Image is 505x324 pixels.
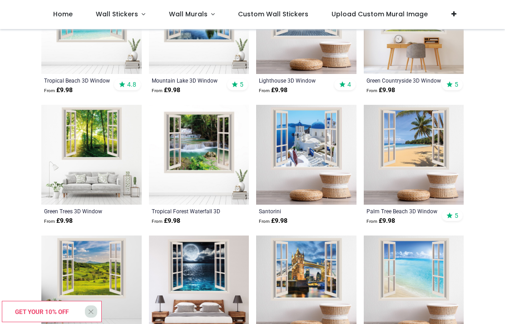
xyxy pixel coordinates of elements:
strong: £ 9.98 [44,86,73,95]
span: 4.8 [127,80,136,88]
span: Custom Wall Stickers [238,10,308,19]
span: From [366,88,377,93]
img: Green Trees 3D Window Wall Sticker [41,105,142,205]
span: 5 [455,211,458,220]
span: 5 [240,80,243,88]
a: Santorini [GEOGRAPHIC_DATA] 3D Window [259,207,335,215]
strong: £ 9.98 [259,216,287,226]
strong: £ 9.98 [44,216,73,226]
a: Mountain Lake 3D Window [152,77,228,84]
span: 5 [455,80,458,88]
img: Tropical Forest Waterfall 3D Window Wall Sticker [149,105,249,205]
a: Palm Tree Beach 3D Window [366,207,442,215]
a: Tropical Beach 3D Window [44,77,120,84]
strong: £ 9.98 [259,86,287,95]
strong: £ 9.98 [152,216,180,226]
span: From [259,88,270,93]
a: Green Trees 3D Window [44,207,120,215]
span: Home [53,10,73,19]
span: Upload Custom Mural Image [332,10,428,19]
a: Lighthouse 3D Window [259,77,335,84]
span: From [259,219,270,224]
span: 4 [347,80,351,88]
a: Green Countryside 3D Window [366,77,442,84]
span: From [44,219,55,224]
img: Santorini Greece 3D Window Wall Sticker [256,105,356,205]
span: From [366,219,377,224]
span: Wall Murals [169,10,208,19]
img: Palm Tree Beach 3D Window Wall Sticker [364,105,464,205]
strong: £ 9.98 [152,86,180,95]
span: From [44,88,55,93]
span: From [152,219,163,224]
strong: £ 9.98 [366,86,395,95]
strong: £ 9.98 [366,216,395,226]
span: Wall Stickers [96,10,138,19]
a: Tropical Forest Waterfall 3D Window [152,207,228,215]
span: From [152,88,163,93]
